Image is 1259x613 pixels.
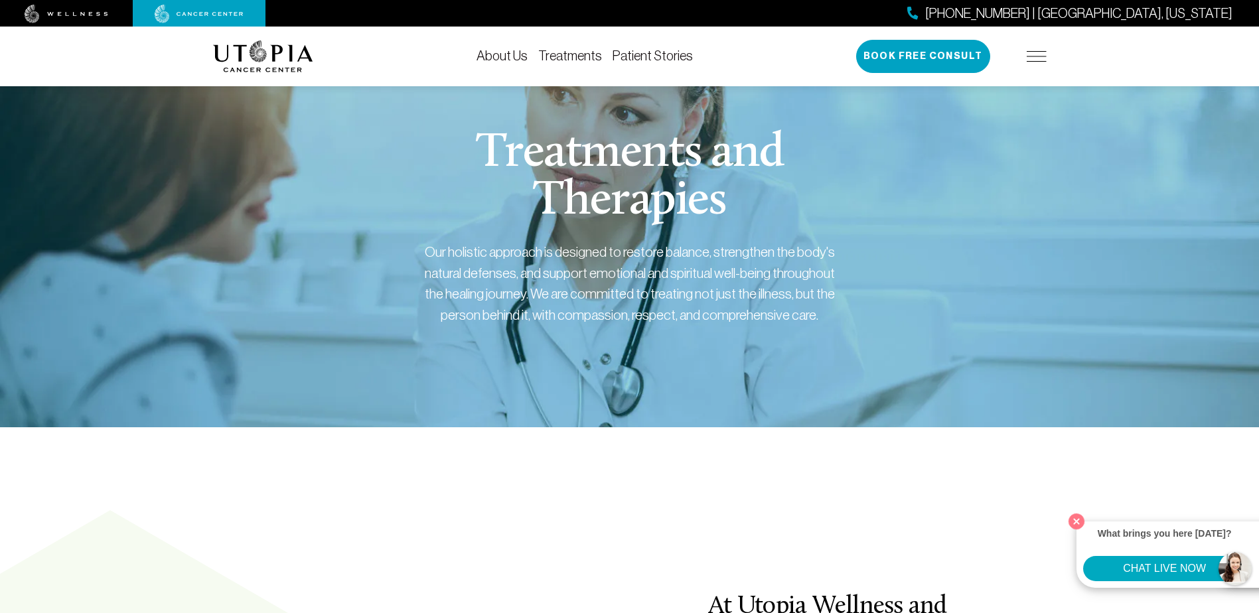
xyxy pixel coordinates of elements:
button: Book Free Consult [856,40,990,73]
button: Close [1065,510,1088,533]
img: logo [213,40,313,72]
img: icon-hamburger [1027,51,1047,62]
a: About Us [477,48,528,63]
a: [PHONE_NUMBER] | [GEOGRAPHIC_DATA], [US_STATE] [907,4,1232,23]
strong: What brings you here [DATE]? [1098,528,1232,539]
a: Treatments [538,48,602,63]
img: wellness [25,5,108,23]
span: [PHONE_NUMBER] | [GEOGRAPHIC_DATA], [US_STATE] [925,4,1232,23]
h1: Treatments and Therapies [376,130,883,226]
a: Patient Stories [613,48,693,63]
img: cancer center [155,5,244,23]
button: CHAT LIVE NOW [1083,556,1246,581]
div: Our holistic approach is designed to restore balance, strengthen the body's natural defenses, and... [424,241,836,325]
